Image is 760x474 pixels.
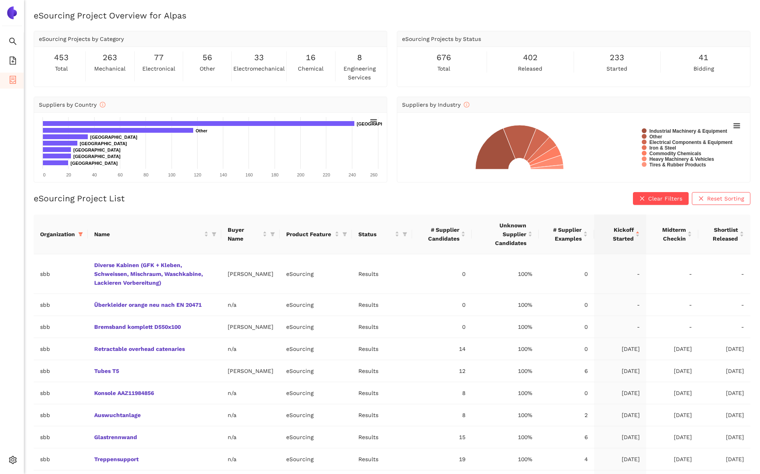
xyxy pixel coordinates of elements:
[269,224,277,245] span: filter
[646,215,698,254] th: this column's title is Midterm Checkin,this column is sortable
[92,172,97,177] text: 40
[539,382,594,404] td: 0
[646,316,698,338] td: -
[646,294,698,316] td: -
[280,404,352,426] td: eSourcing
[212,232,216,237] span: filter
[402,101,469,108] span: Suppliers by Industry
[539,360,594,382] td: 6
[539,338,594,360] td: 0
[402,232,407,237] span: filter
[693,64,714,73] span: bidding
[39,36,124,42] span: eSourcing Projects by Category
[649,134,662,140] text: Other
[639,196,645,202] span: close
[472,316,539,338] td: 100%
[698,382,750,404] td: [DATE]
[34,360,88,382] td: sbb
[55,64,68,73] span: total
[594,404,646,426] td: [DATE]
[472,426,539,448] td: 100%
[78,232,83,237] span: filter
[34,192,125,204] h2: eSourcing Project List
[699,51,708,64] span: 41
[412,215,472,254] th: this column's title is # Supplier Candidates,this column is sortable
[280,316,352,338] td: eSourcing
[337,64,382,82] span: engineering services
[539,448,594,470] td: 4
[610,51,624,64] span: 233
[594,448,646,470] td: [DATE]
[698,294,750,316] td: -
[100,102,105,107] span: info-circle
[103,51,117,64] span: 263
[34,426,88,448] td: sbb
[472,404,539,426] td: 100%
[9,54,17,70] span: file-add
[472,254,539,294] td: 100%
[221,338,280,360] td: n/a
[472,360,539,382] td: 100%
[412,382,472,404] td: 8
[698,254,750,294] td: -
[412,294,472,316] td: 0
[412,316,472,338] td: 0
[646,404,698,426] td: [DATE]
[73,148,121,152] text: [GEOGRAPHIC_DATA]
[594,316,646,338] td: -
[418,225,459,243] span: # Supplier Candidates
[539,294,594,316] td: 0
[646,426,698,448] td: [DATE]
[464,102,469,107] span: info-circle
[357,51,362,64] span: 8
[202,51,212,64] span: 56
[539,404,594,426] td: 2
[43,172,45,177] text: 0
[357,122,404,126] text: [GEOGRAPHIC_DATA]
[437,51,451,64] span: 676
[34,338,88,360] td: sbb
[352,254,412,294] td: Results
[518,64,542,73] span: released
[194,172,201,177] text: 120
[342,232,347,237] span: filter
[633,192,689,205] button: closeClear Filters
[280,254,352,294] td: eSourcing
[698,338,750,360] td: [DATE]
[54,51,69,64] span: 453
[306,51,315,64] span: 16
[221,254,280,294] td: [PERSON_NAME]
[77,228,85,240] span: filter
[228,225,261,243] span: Buyer Name
[34,254,88,294] td: sbb
[698,404,750,426] td: [DATE]
[221,382,280,404] td: n/a
[646,338,698,360] td: [DATE]
[286,230,333,239] span: Product Feature
[34,294,88,316] td: sbb
[698,196,704,202] span: close
[646,382,698,404] td: [DATE]
[90,135,137,140] text: [GEOGRAPHIC_DATA]
[472,338,539,360] td: 100%
[412,360,472,382] td: 12
[539,316,594,338] td: 0
[358,230,393,239] span: Status
[233,64,285,73] span: electromechanical
[154,51,164,64] span: 77
[352,316,412,338] td: Results
[648,194,682,203] span: Clear Filters
[34,404,88,426] td: sbb
[606,64,627,73] span: started
[66,172,71,177] text: 20
[280,360,352,382] td: eSourcing
[412,338,472,360] td: 14
[280,382,352,404] td: eSourcing
[402,36,481,42] span: eSourcing Projects by Status
[221,316,280,338] td: [PERSON_NAME]
[594,382,646,404] td: [DATE]
[539,215,594,254] th: this column's title is # Supplier Examples,this column is sortable
[600,225,634,243] span: Kickoff Started
[539,254,594,294] td: 0
[594,294,646,316] td: -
